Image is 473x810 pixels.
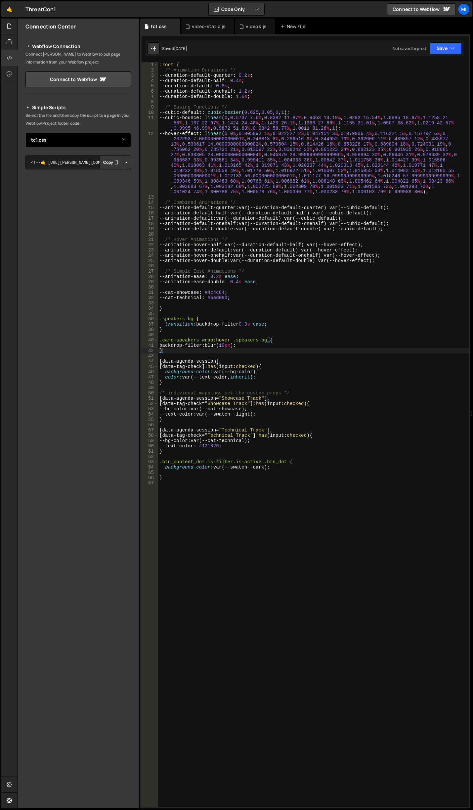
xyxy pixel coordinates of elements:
div: 58 [142,433,158,438]
button: Save [430,42,462,54]
div: ThreatCon1 [25,5,56,13]
div: 63 [142,459,158,465]
div: 35 [142,311,158,316]
div: 41 [142,343,158,348]
div: 1 [142,62,158,67]
div: 33 [142,300,158,306]
div: 21 [142,237,158,242]
div: 26 [142,263,158,269]
div: 31 [142,290,158,295]
div: 5 [142,83,158,89]
div: 45 [142,364,158,369]
div: 47 [142,375,158,380]
div: 54 [142,412,158,417]
div: Saved [162,46,187,51]
div: 57 [142,427,158,433]
div: 65 [142,470,158,475]
div: 4 [142,78,158,83]
div: 14 [142,200,158,205]
a: Mi [458,3,470,15]
div: 64 [142,465,158,470]
div: 56 [142,422,158,427]
div: 19 [142,226,158,232]
div: 16 [142,210,158,216]
div: 49 [142,385,158,390]
div: New File [280,23,308,30]
div: 40 [142,337,158,343]
div: 7 [142,94,158,99]
div: 52 [142,401,158,406]
div: 37 [142,322,158,327]
div: tc1.css [151,23,167,30]
div: 10 [142,110,158,115]
div: 39 [142,332,158,337]
div: 50 [142,390,158,396]
a: Connect to Webflow [25,71,131,87]
div: 8 [142,99,158,105]
div: 43 [142,353,158,359]
div: videos.js [246,23,267,30]
div: 42 [142,348,158,353]
div: 2 [142,67,158,73]
div: 23 [142,247,158,253]
div: 59 [142,438,158,443]
div: 17 [142,216,158,221]
div: 28 [142,274,158,279]
h2: Webflow Connection [25,42,131,50]
div: 3 [142,73,158,78]
div: 53 [142,406,158,412]
div: 61 [142,449,158,454]
div: 9 [142,105,158,110]
div: 18 [142,221,158,226]
div: 6 [142,89,158,94]
div: 15 [142,205,158,210]
div: 46 [142,369,158,375]
div: 11 [142,115,158,131]
iframe: YouTube video player [25,180,132,240]
div: 12 [142,131,158,195]
div: 38 [142,327,158,332]
h2: Simple Scripts [25,104,131,112]
button: Copy [100,156,122,169]
div: 30 [142,285,158,290]
p: Connect [PERSON_NAME] to Webflow to pull page information from your Webflow project [25,50,131,66]
div: 24 [142,253,158,258]
div: 20 [142,232,158,237]
div: 22 [142,242,158,247]
div: 27 [142,269,158,274]
div: Button group with nested dropdown [100,156,131,169]
div: [DATE] [174,46,187,51]
div: 60 [142,443,158,449]
div: 67 [142,480,158,486]
div: 55 [142,417,158,422]
p: Select the file and then copy the script to a page in your Webflow Project footer code. [25,112,131,127]
div: 29 [142,279,158,285]
div: 32 [142,295,158,300]
a: 🤙 [1,1,18,17]
div: 13 [142,195,158,200]
iframe: YouTube video player [25,244,132,304]
textarea: <!--🤙 [URL][PERSON_NAME][DOMAIN_NAME]> <script>document.addEventListener("DOMContentLoaded", func... [25,156,131,169]
div: 44 [142,359,158,364]
div: Not saved to prod [393,46,426,51]
div: 36 [142,316,158,322]
div: video-static.js [192,23,226,30]
div: 25 [142,258,158,263]
div: 62 [142,454,158,459]
div: 34 [142,306,158,311]
div: 66 [142,475,158,480]
div: 48 [142,380,158,385]
a: Connect to Webflow [387,3,456,15]
button: Code Only [209,3,264,15]
h2: Connection Center [25,23,76,30]
div: 51 [142,396,158,401]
